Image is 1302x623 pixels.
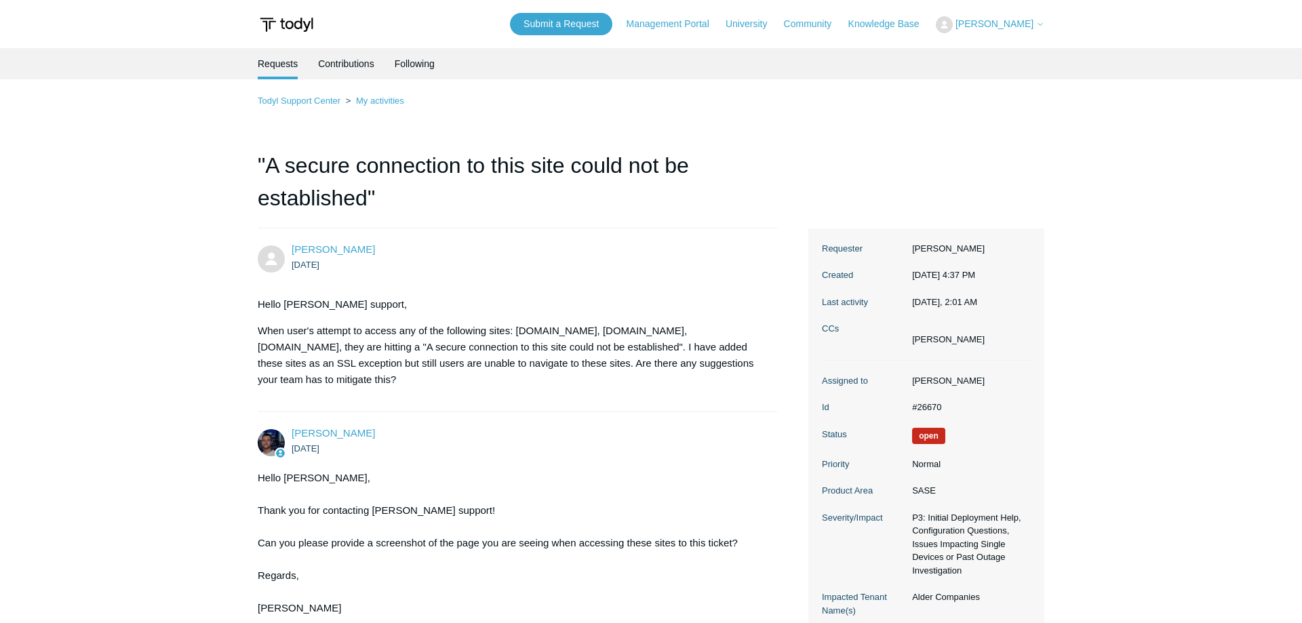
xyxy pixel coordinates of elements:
dt: Assigned to [822,374,905,388]
a: Submit a Request [510,13,612,35]
li: Todyl Support Center [258,96,343,106]
p: When user's attempt to access any of the following sites: [DOMAIN_NAME], [DOMAIN_NAME], [DOMAIN_N... [258,323,764,388]
dd: SASE [905,484,1031,498]
dd: [PERSON_NAME] [905,374,1031,388]
li: My activities [343,96,404,106]
a: Following [395,48,435,79]
a: My activities [356,96,404,106]
dd: #26670 [905,401,1031,414]
dt: Last activity [822,296,905,309]
a: [PERSON_NAME] [292,243,375,255]
dt: CCs [822,322,905,336]
h1: "A secure connection to this site could not be established" [258,149,777,228]
dt: Status [822,428,905,441]
time: 07/22/2025, 17:27 [292,443,319,454]
span: Joseph Mathieu [292,243,375,255]
a: [PERSON_NAME] [292,427,375,439]
img: Todyl Support Center Help Center home page [258,12,315,37]
dd: Alder Companies [905,590,1031,604]
li: Corbin Madix [912,333,985,346]
a: University [726,17,781,31]
dd: P3: Initial Deployment Help, Configuration Questions, Issues Impacting Single Devices or Past Out... [905,511,1031,578]
dt: Priority [822,458,905,471]
a: Knowledge Base [848,17,933,31]
dt: Severity/Impact [822,511,905,525]
div: Hello [PERSON_NAME], Thank you for contacting [PERSON_NAME] support! Can you please provide a scr... [258,470,764,616]
dt: Id [822,401,905,414]
dt: Product Area [822,484,905,498]
span: [PERSON_NAME] [955,18,1033,29]
dt: Impacted Tenant Name(s) [822,590,905,617]
time: 07/22/2025, 16:37 [912,270,975,280]
button: [PERSON_NAME] [936,16,1044,33]
span: We are working on a response for you [912,428,945,444]
a: Contributions [318,48,374,79]
a: Todyl Support Center [258,96,340,106]
li: Requests [258,48,298,79]
dd: Normal [905,458,1031,471]
dt: Requester [822,242,905,256]
a: Management Portal [627,17,723,31]
dd: [PERSON_NAME] [905,242,1031,256]
span: Connor Davis [292,427,375,439]
p: Hello [PERSON_NAME] support, [258,296,764,313]
dt: Created [822,268,905,282]
time: 07/22/2025, 16:37 [292,260,319,270]
a: Community [784,17,846,31]
time: 08/13/2025, 02:01 [912,297,977,307]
